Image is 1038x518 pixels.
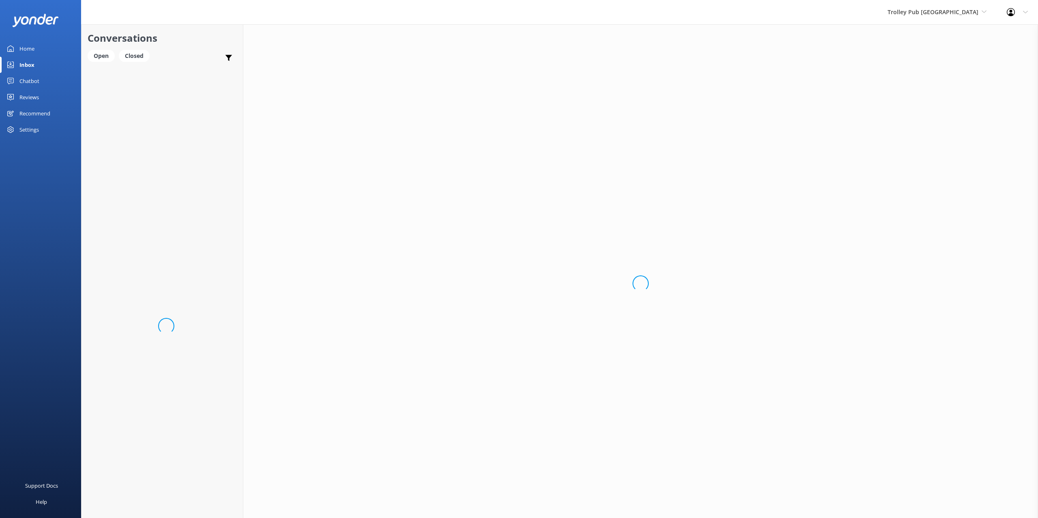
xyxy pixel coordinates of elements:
[888,8,978,16] span: Trolley Pub [GEOGRAPHIC_DATA]
[25,477,58,494] div: Support Docs
[36,494,47,510] div: Help
[88,30,237,46] h2: Conversations
[119,50,150,62] div: Closed
[19,105,50,122] div: Recommend
[19,122,39,138] div: Settings
[19,73,39,89] div: Chatbot
[88,51,119,60] a: Open
[12,14,59,27] img: yonder-white-logo.png
[88,50,115,62] div: Open
[19,57,34,73] div: Inbox
[19,89,39,105] div: Reviews
[19,41,34,57] div: Home
[119,51,154,60] a: Closed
